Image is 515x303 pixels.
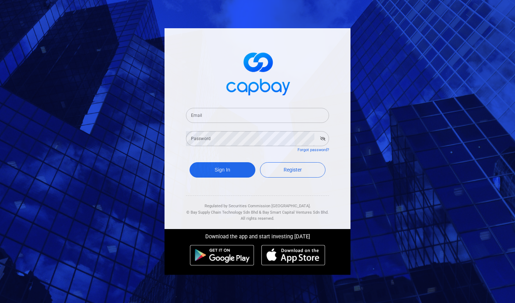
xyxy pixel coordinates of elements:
button: Sign In [190,162,255,178]
span: © Bay Supply Chain Technology Sdn Bhd [186,210,258,215]
div: Regulated by Securities Commission [GEOGRAPHIC_DATA]. & All rights reserved. [186,196,329,222]
img: ios [261,245,325,265]
a: Forgot password? [298,148,329,152]
img: android [190,245,254,265]
img: logo [222,46,293,99]
div: Download the app and start investing [DATE] [159,229,356,241]
span: Bay Smart Capital Ventures Sdn Bhd. [263,210,329,215]
span: Register [284,167,302,173]
a: Register [260,162,326,178]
